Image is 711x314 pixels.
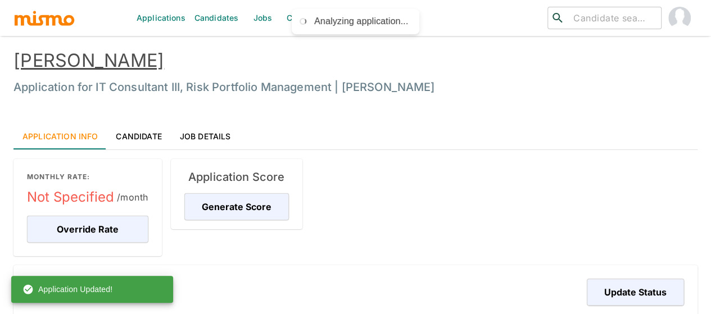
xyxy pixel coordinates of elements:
h6: Application Score [184,168,289,186]
button: Update Status [587,279,684,306]
a: [PERSON_NAME] [13,49,164,71]
button: Generate Score [184,193,289,220]
p: MONTHLY RATE: [27,172,148,181]
img: logo [13,10,75,26]
h6: Application for IT Consultant III, Risk Portfolio Management | [PERSON_NAME] [13,78,698,96]
img: Maia Reyes [668,7,691,29]
input: Candidate search [569,10,656,26]
span: Not Specified [27,188,148,206]
div: Application Updated! [22,279,112,299]
a: Job Details [171,122,240,149]
button: Override Rate [27,216,148,243]
span: /month [117,189,148,205]
a: Candidate [107,122,170,149]
a: Application Info [13,122,107,149]
div: Analyzing application... [314,16,408,28]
